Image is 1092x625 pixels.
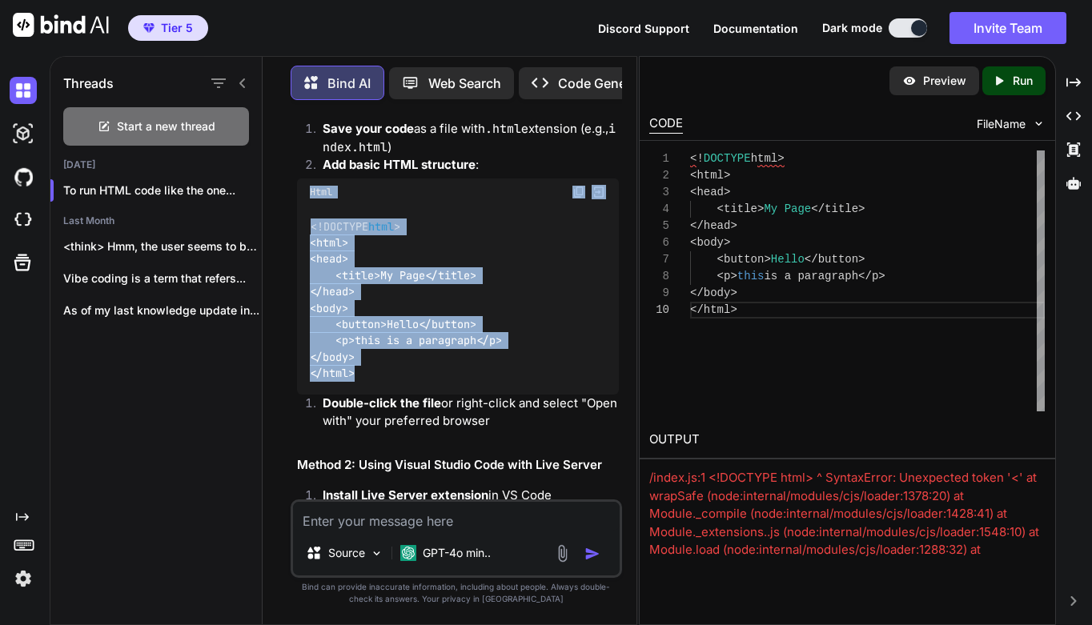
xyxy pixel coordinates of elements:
[400,545,416,561] img: GPT-4o mini
[10,77,37,104] img: darkChat
[50,158,262,171] h2: [DATE]
[713,20,798,37] button: Documentation
[640,421,1055,459] h2: OUTPUT
[310,367,355,381] span: </ >
[649,285,669,302] div: 9
[764,253,770,266] span: >
[811,202,825,215] span: </
[335,334,355,348] span: < >
[10,206,37,234] img: cloudideIcon
[425,268,476,282] span: </ >
[697,186,724,198] span: head
[323,121,414,136] strong: Save your code
[428,74,501,93] p: Web Search
[297,456,619,475] h2: Method 2: Using Visual Studio Code with Live Server
[690,303,704,316] span: </
[771,253,805,266] span: Hello
[737,270,765,282] span: this
[423,545,491,561] p: GPT-4o min..
[724,169,730,182] span: >
[730,219,737,232] span: >
[690,152,704,165] span: <!
[649,150,669,167] div: 1
[438,268,470,282] span: title
[649,268,669,285] div: 8
[818,253,858,266] span: button
[750,152,777,165] span: html
[598,20,689,37] button: Discord Support
[785,202,812,215] span: Page
[485,121,521,137] code: .html
[310,218,502,382] code: My Page Hello this is a paragraph
[872,270,878,282] span: p
[323,157,476,172] strong: Add basic HTML structure
[825,202,858,215] span: title
[291,581,622,605] p: Bind can provide inaccurate information, including about people. Always double-check its answers....
[724,236,730,249] span: >
[63,74,114,93] h1: Threads
[858,202,865,215] span: >
[310,156,619,178] li: :
[10,163,37,190] img: githubDark
[730,303,737,316] span: >
[697,236,724,249] span: body
[764,270,858,282] span: is a paragraph
[858,253,865,266] span: >
[690,286,704,299] span: </
[730,286,737,299] span: >
[724,202,757,215] span: title
[777,152,784,165] span: >
[323,367,348,381] span: html
[13,13,109,37] img: Bind AI
[370,547,383,560] img: Pick Models
[977,116,1026,132] span: FileName
[310,285,355,299] span: </ >
[598,22,689,35] span: Discord Support
[649,218,669,234] div: 5
[63,182,262,198] p: To run HTML code like the one...
[923,73,966,89] p: Preview
[310,252,348,266] span: < >
[690,219,704,232] span: </
[335,317,387,331] span: < >
[858,270,872,282] span: </
[724,186,730,198] span: >
[649,184,669,201] div: 3
[649,234,669,251] div: 6
[63,302,262,319] p: As of my last knowledge update in...
[310,350,355,364] span: </ >
[704,303,731,316] span: html
[323,285,348,299] span: head
[161,20,193,36] span: Tier 5
[713,22,798,35] span: Documentation
[724,253,764,266] span: button
[316,235,342,250] span: html
[310,120,619,156] li: as a file with extension (e.g., )
[476,334,502,348] span: </ >
[704,286,731,299] span: body
[649,114,683,134] div: CODE
[432,317,470,331] span: button
[335,268,380,282] span: < >
[690,186,697,198] span: <
[902,74,917,88] img: preview
[63,238,262,254] p: <think> Hmm, the user seems to believe...
[757,202,764,215] span: >
[323,487,488,503] strong: Install Live Server extension
[697,169,724,182] span: html
[724,270,730,282] span: p
[572,186,585,198] img: copy
[323,121,616,155] code: index.html
[310,395,619,431] li: or right-click and select "Open with" your preferred browser
[878,270,885,282] span: >
[764,202,777,215] span: My
[704,152,751,165] span: DOCTYPE
[805,253,818,266] span: </
[1013,73,1033,89] p: Run
[368,219,394,234] span: html
[489,334,496,348] span: p
[10,565,37,592] img: settings
[558,74,655,93] p: Code Generator
[649,251,669,268] div: 7
[316,252,342,266] span: head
